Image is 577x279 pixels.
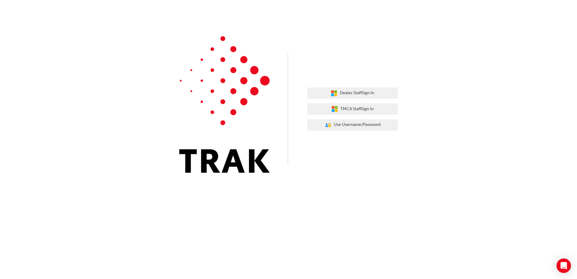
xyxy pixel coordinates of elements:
[179,36,270,173] img: Trak
[307,119,398,131] button: Use Username/Password
[307,103,398,115] button: TMCA StaffSign In
[556,258,571,273] div: Open Intercom Messenger
[340,106,374,113] span: TMCA Staff Sign In
[334,121,381,128] span: Use Username/Password
[307,88,398,99] button: Dealer StaffSign In
[340,90,374,97] span: Dealer Staff Sign In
